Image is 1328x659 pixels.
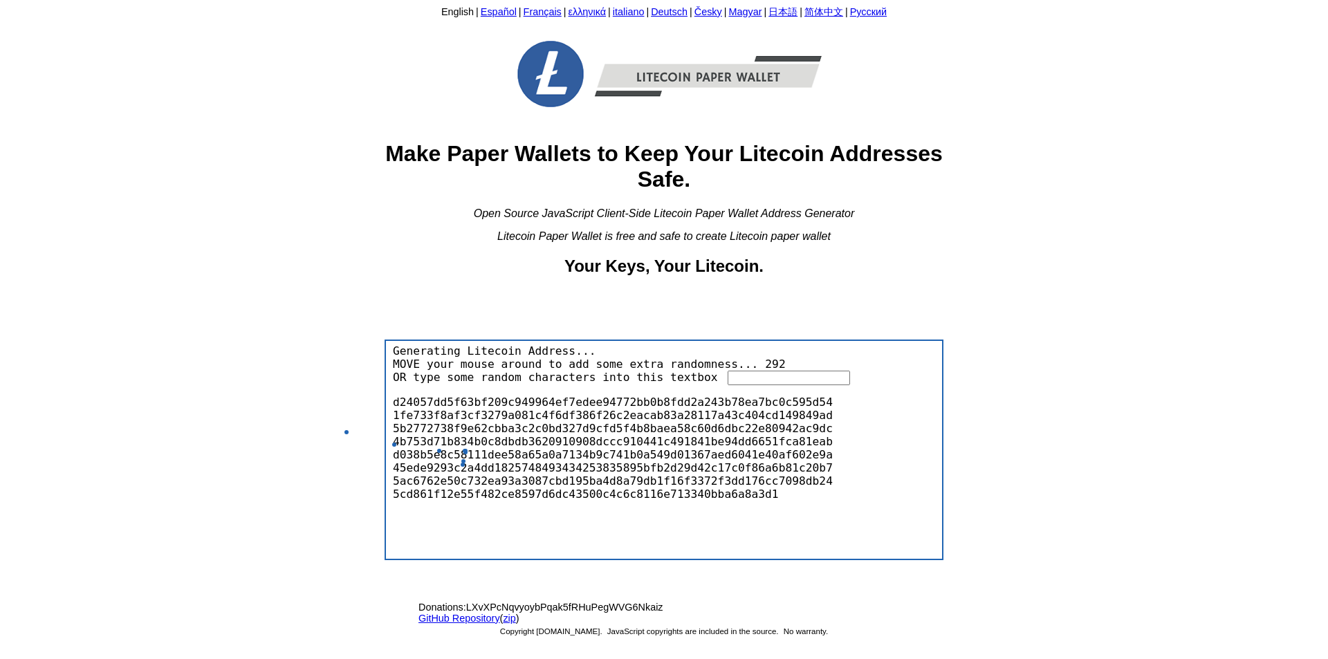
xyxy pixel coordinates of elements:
a: Русский [850,6,887,17]
a: 简体中文 [804,6,843,17]
span: JavaScript copyrights are included in the source. [606,620,780,642]
a: Magyar [728,6,762,17]
h2: Your Keys, Your Litecoin. [385,257,943,276]
span: Generating Litecoin Address... [389,341,600,358]
a: zip [503,613,515,624]
span: Donations: [418,602,466,613]
div: Open Source JavaScript Client-Side Litecoin Paper Wallet Address Generator [385,207,943,220]
span: OR type some random characters into this textbox [389,367,721,384]
span: No warranty. [782,620,829,642]
span: 292 [762,354,788,371]
a: Deutsch [651,6,688,17]
a: 日本語 [768,6,797,17]
a: Français [524,6,562,17]
div: d24057dd5f63bf209c949964ef7edee94772bb0b8fdd2a243b78ea7bc0c595d541fe733f8af3cf3279a081c4f6df386f2... [389,385,839,511]
h1: Make Paper Wallets to Keep Your Litecoin Addresses Safe. [385,141,943,192]
span: MOVE your mouse around to add some extra randomness... [389,354,762,371]
a: ελληνικά [569,6,607,17]
img: Free-Litecoin-Paper-Wallet [477,24,851,124]
a: Česky [694,6,722,17]
a: italiano [613,6,645,17]
div: | | | | | | | | | | [385,6,943,22]
span: Copyright [DOMAIN_NAME]. [499,620,604,642]
a: Español [481,6,517,17]
a: English [441,6,474,17]
span: LXvXPcNqvyoybPqak5fRHuPegWVG6Nkaiz [405,602,730,613]
a: GitHub Repository [418,613,500,624]
span: ( ) [405,613,730,624]
div: Litecoin Paper Wallet is free and safe to create Litecoin paper wallet [385,230,943,243]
